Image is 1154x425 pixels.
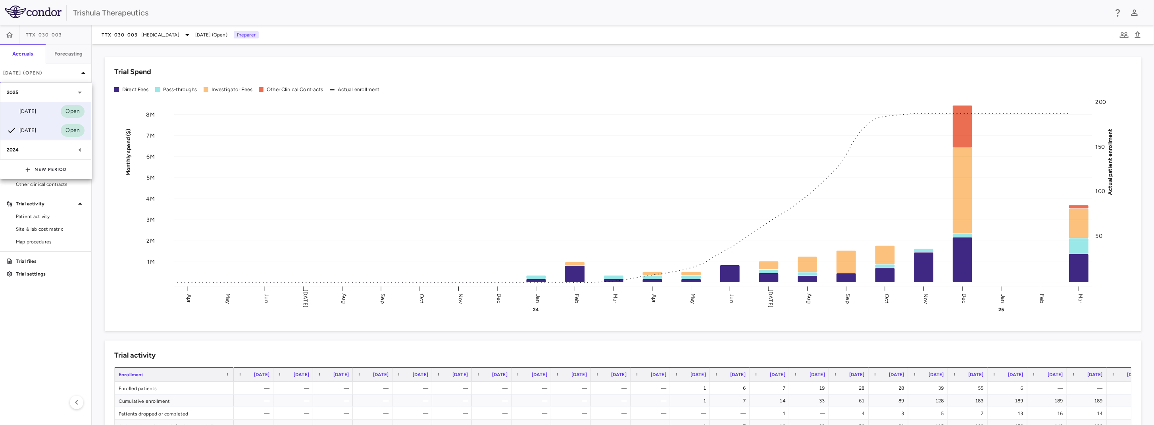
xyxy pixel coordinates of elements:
p: 2024 [7,146,19,153]
p: 2025 [7,89,19,96]
span: Open [61,126,85,135]
div: [DATE] [7,126,36,135]
div: [DATE] [7,107,36,116]
div: 2025 [0,83,91,102]
button: New Period [25,163,67,176]
div: 2024 [0,140,91,159]
span: Open [61,107,85,116]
